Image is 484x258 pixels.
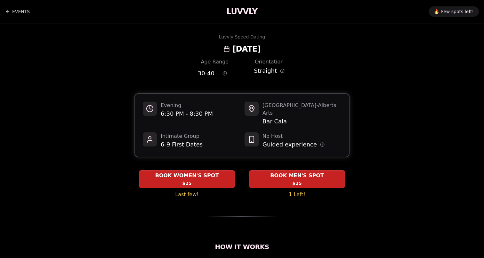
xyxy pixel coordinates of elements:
[219,34,265,40] div: Luvvly Speed Dating
[134,242,350,251] h2: How It Works
[441,8,474,15] span: Few spots left!
[289,191,305,198] span: 1 Left!
[232,44,261,54] h2: [DATE]
[161,102,213,109] span: Evening
[262,140,317,149] span: Guided experience
[227,6,257,17] a: LUVVLY
[154,172,220,179] span: BOOK WOMEN'S SPOT
[175,191,198,198] span: Last few!
[254,66,277,75] span: Straight
[139,170,235,188] button: BOOK WOMEN'S SPOT - Last few!
[198,58,232,66] div: Age Range
[161,140,203,149] span: 6-9 First Dates
[292,180,302,187] span: $25
[249,170,345,188] button: BOOK MEN'S SPOT - 1 Left!
[434,8,439,15] span: 🔥
[320,142,325,147] button: Host information
[182,180,191,187] span: $25
[262,132,325,140] span: No Host
[269,172,325,179] span: BOOK MEN'S SPOT
[198,69,214,78] span: 30 - 40
[161,109,213,118] span: 6:30 PM - 8:30 PM
[5,5,30,18] a: Back to events
[262,102,341,117] span: [GEOGRAPHIC_DATA] - Alberta Arts
[280,69,285,73] button: Orientation information
[262,117,341,126] span: Bar Cala
[161,132,203,140] span: Intimate Group
[252,58,286,66] div: Orientation
[218,66,232,80] button: Age range information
